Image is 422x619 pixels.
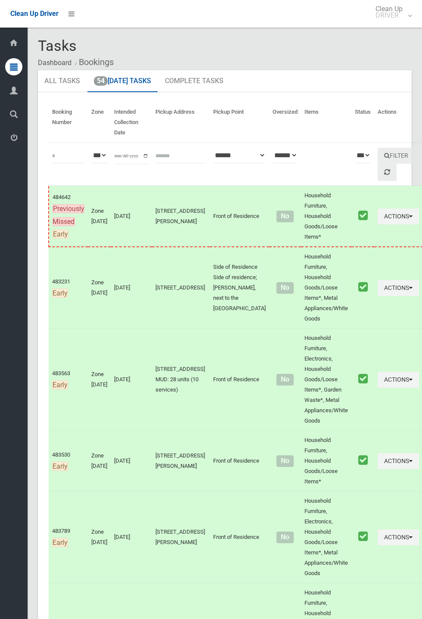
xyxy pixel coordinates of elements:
span: Early [52,289,68,298]
span: Early [53,230,68,239]
i: Booking marked as collected. [358,373,368,384]
td: Front of Residence [210,431,269,491]
td: Front of Residence [210,329,269,431]
span: No [276,455,293,467]
td: [STREET_ADDRESS][PERSON_NAME] [152,491,210,583]
td: Zone [DATE] [88,247,111,329]
td: Household Furniture, Household Goods/Loose Items*, Metal Appliances/White Goods [301,247,351,329]
td: [DATE] [111,491,152,583]
td: 483530 [49,431,88,491]
td: Household Furniture, Electronics, Household Goods/Loose Items*, Garden Waste*, Metal Appliances/W... [301,329,351,431]
span: No [276,211,293,222]
span: Tasks [38,37,77,54]
th: Status [351,103,374,143]
i: Booking marked as collected. [358,454,368,466]
td: [STREET_ADDRESS] [152,247,210,329]
h4: Normal sized [273,213,298,220]
th: Pickup Point [210,103,269,143]
td: [STREET_ADDRESS][PERSON_NAME] [152,186,210,247]
th: Pickup Address [152,103,210,143]
td: 484642 [49,186,88,247]
td: Side of Residence Side of residence;[PERSON_NAME], next to the [GEOGRAPHIC_DATA] [210,247,269,329]
td: [DATE] [111,247,152,329]
i: Booking marked as collected. [358,210,368,221]
span: Clean Up [371,6,411,19]
i: Booking marked as collected. [358,531,368,542]
span: Previously Missed [53,204,84,226]
span: Early [52,462,68,471]
td: [STREET_ADDRESS][PERSON_NAME] [152,431,210,491]
span: 54 [94,76,108,86]
span: Early [52,538,68,547]
small: DRIVER [375,12,403,19]
button: Actions [378,208,419,224]
a: All Tasks [38,70,87,93]
h4: Normal sized [273,376,298,383]
th: Intended Collection Date [111,103,152,143]
td: Household Furniture, Electronics, Household Goods/Loose Items*, Metal Appliances/White Goods [301,491,351,583]
td: [DATE] [111,431,152,491]
span: Clean Up Driver [10,9,59,18]
button: Filter [378,148,415,164]
td: Household Furniture, Household Goods/Loose Items* [301,186,351,247]
td: 483563 [49,329,88,431]
td: 483789 [49,491,88,583]
td: Front of Residence [210,186,269,247]
a: 54[DATE] Tasks [87,70,158,93]
td: [STREET_ADDRESS] MUD: 28 units (10 services) [152,329,210,431]
a: Dashboard [38,59,71,67]
th: Oversized [269,103,301,143]
h4: Normal sized [273,284,298,292]
td: Zone [DATE] [88,491,111,583]
th: Items [301,103,351,143]
td: [DATE] [111,186,152,247]
td: Household Furniture, Household Goods/Loose Items* [301,431,351,491]
td: Zone [DATE] [88,329,111,431]
td: [DATE] [111,329,152,431]
span: No [276,374,293,386]
a: Complete Tasks [158,70,230,93]
td: Front of Residence [210,491,269,583]
th: Zone [88,103,111,143]
button: Actions [378,372,419,388]
a: Clean Up Driver [10,7,59,20]
h4: Normal sized [273,534,298,541]
td: 483231 [49,247,88,329]
i: Booking marked as collected. [358,281,368,292]
span: Early [52,380,68,389]
span: No [276,532,293,543]
td: Zone [DATE] [88,431,111,491]
li: Bookings [73,54,114,70]
td: Zone [DATE] [88,186,111,247]
button: Actions [378,453,419,469]
th: Booking Number [49,103,88,143]
span: No [276,282,293,294]
button: Actions [378,529,419,545]
button: Actions [378,280,419,296]
h4: Normal sized [273,457,298,465]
